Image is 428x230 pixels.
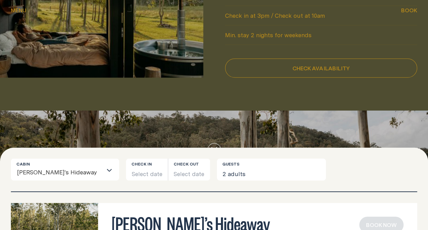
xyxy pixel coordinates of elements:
[225,6,417,25] span: Check in at 3pm / Check out at 10am
[401,7,417,15] button: show booking tray
[225,59,417,78] button: check availability
[11,7,26,15] button: show menu
[401,8,417,13] span: Book
[225,26,417,45] span: Min. stay 2 nights for weekends
[11,8,26,13] span: Menu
